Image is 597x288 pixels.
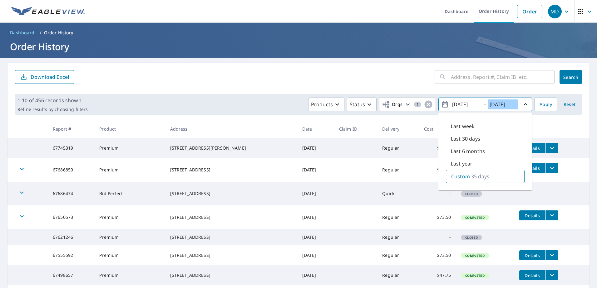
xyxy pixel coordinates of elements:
[471,173,489,180] p: 35 days
[40,29,42,36] li: /
[48,265,94,285] td: 67498657
[94,229,165,245] td: Premium
[48,182,94,205] td: 67686474
[519,210,545,220] button: detailsBtn-67650573
[48,229,94,245] td: 67621246
[31,74,69,80] p: Download Excel
[517,5,542,18] a: Order
[451,147,485,155] p: Last 6 months
[350,101,365,108] p: Status
[545,210,558,220] button: filesDropdownBtn-67650573
[377,182,419,205] td: Quick
[297,120,334,138] th: Date
[523,272,542,278] span: Details
[10,30,35,36] span: Dashboard
[545,270,558,280] button: filesDropdownBtn-67498657
[94,245,165,265] td: Premium
[450,99,481,109] input: yyyy/mm/dd
[451,68,555,86] input: Address, Report #, Claim ID, etc.
[545,250,558,260] button: filesDropdownBtn-67555592
[170,252,292,258] div: [STREET_ADDRESS]
[523,252,542,258] span: Details
[17,107,88,112] p: Refine results by choosing filters
[334,120,377,138] th: Claim ID
[419,265,456,285] td: $47.75
[438,98,532,111] button: -
[446,120,525,132] div: Last week
[540,101,552,108] span: Apply
[451,122,475,130] p: Last week
[377,245,419,265] td: Regular
[94,138,165,158] td: Premium
[297,265,334,285] td: [DATE]
[562,101,577,108] span: Reset
[382,101,403,108] span: Orgs
[170,190,292,197] div: [STREET_ADDRESS]
[7,40,590,53] h1: Order History
[545,163,558,173] button: filesDropdownBtn-67686859
[461,235,481,240] span: Closed
[94,158,165,182] td: Premium
[377,265,419,285] td: Regular
[419,229,456,245] td: -
[48,120,94,138] th: Report #
[48,205,94,229] td: 67650573
[297,182,334,205] td: [DATE]
[165,120,297,138] th: Address
[48,138,94,158] td: 67745319
[297,138,334,158] td: [DATE]
[17,97,88,104] p: 1-10 of 456 records shown
[523,145,542,151] span: Details
[446,132,525,145] div: Last 30 days
[519,143,545,153] button: detailsBtn-67745319
[560,70,582,84] button: Search
[565,74,577,80] span: Search
[48,158,94,182] td: 67686859
[519,250,545,260] button: detailsBtn-67555592
[419,138,456,158] td: $47.75
[347,98,377,111] button: Status
[44,30,73,36] p: Order History
[94,120,165,138] th: Product
[419,245,456,265] td: $73.50
[297,229,334,245] td: [DATE]
[461,215,488,220] span: Completed
[461,273,488,278] span: Completed
[414,102,421,107] span: 1
[170,234,292,240] div: [STREET_ADDRESS]
[7,28,590,38] nav: breadcrumb
[488,99,518,109] input: yyyy/mm/dd
[519,270,545,280] button: detailsBtn-67498657
[311,101,333,108] p: Products
[545,143,558,153] button: filesDropdownBtn-67745319
[11,7,85,16] img: EV Logo
[297,245,334,265] td: [DATE]
[419,120,456,138] th: Cost
[170,145,292,151] div: [STREET_ADDRESS][PERSON_NAME]
[377,205,419,229] td: Regular
[461,192,481,196] span: Closed
[377,138,419,158] td: Regular
[377,229,419,245] td: Regular
[446,157,525,170] div: Last year
[523,213,542,218] span: Details
[94,182,165,205] td: Bid Perfect
[446,145,525,157] div: Last 6 months
[15,70,74,84] button: Download Excel
[451,160,472,167] p: Last year
[419,182,456,205] td: -
[297,205,334,229] td: [DATE]
[419,205,456,229] td: $73.50
[377,120,419,138] th: Delivery
[170,214,292,220] div: [STREET_ADDRESS]
[451,173,470,180] p: Custom
[170,272,292,278] div: [STREET_ADDRESS]
[548,5,562,18] div: MD
[461,253,488,258] span: Completed
[297,158,334,182] td: [DATE]
[48,245,94,265] td: 67555592
[446,170,525,183] div: Custom35 days
[451,135,480,142] p: Last 30 days
[7,28,37,38] a: Dashboard
[170,167,292,173] div: [STREET_ADDRESS]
